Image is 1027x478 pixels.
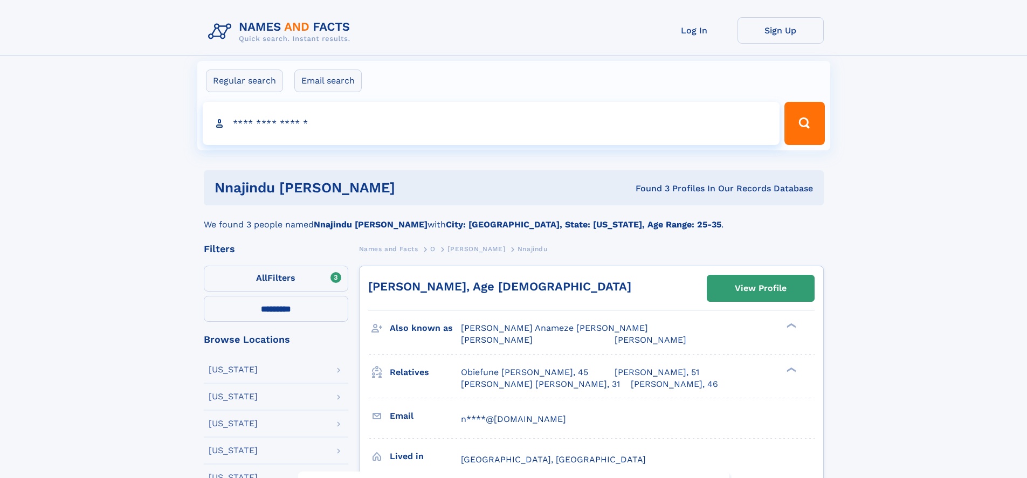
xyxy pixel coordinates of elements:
[215,181,515,195] h1: nnajindu [PERSON_NAME]
[518,245,548,253] span: Nnajindu
[461,335,533,345] span: [PERSON_NAME]
[447,245,505,253] span: [PERSON_NAME]
[256,273,267,283] span: All
[204,266,348,292] label: Filters
[461,323,648,333] span: [PERSON_NAME] Anameze [PERSON_NAME]
[390,447,461,466] h3: Lived in
[707,275,814,301] a: View Profile
[294,70,362,92] label: Email search
[204,17,359,46] img: Logo Names and Facts
[446,219,721,230] b: City: [GEOGRAPHIC_DATA], State: [US_STATE], Age Range: 25-35
[204,205,824,231] div: We found 3 people named with .
[390,319,461,337] h3: Also known as
[447,242,505,255] a: [PERSON_NAME]
[430,242,436,255] a: O
[631,378,718,390] a: [PERSON_NAME], 46
[784,322,797,329] div: ❯
[390,407,461,425] h3: Email
[784,366,797,373] div: ❯
[735,276,787,301] div: View Profile
[206,70,283,92] label: Regular search
[615,335,686,345] span: [PERSON_NAME]
[359,242,418,255] a: Names and Facts
[209,446,258,455] div: [US_STATE]
[461,378,620,390] a: [PERSON_NAME] [PERSON_NAME], 31
[204,335,348,344] div: Browse Locations
[203,102,780,145] input: search input
[390,363,461,382] h3: Relatives
[204,244,348,254] div: Filters
[651,17,737,44] a: Log In
[461,454,646,465] span: [GEOGRAPHIC_DATA], [GEOGRAPHIC_DATA]
[430,245,436,253] span: O
[515,183,813,195] div: Found 3 Profiles In Our Records Database
[615,366,699,378] a: [PERSON_NAME], 51
[784,102,824,145] button: Search Button
[209,419,258,428] div: [US_STATE]
[368,280,631,293] a: [PERSON_NAME], Age [DEMOGRAPHIC_DATA]
[461,366,588,378] a: Obiefune [PERSON_NAME], 45
[209,365,258,374] div: [US_STATE]
[737,17,824,44] a: Sign Up
[209,392,258,401] div: [US_STATE]
[314,219,428,230] b: Nnajindu [PERSON_NAME]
